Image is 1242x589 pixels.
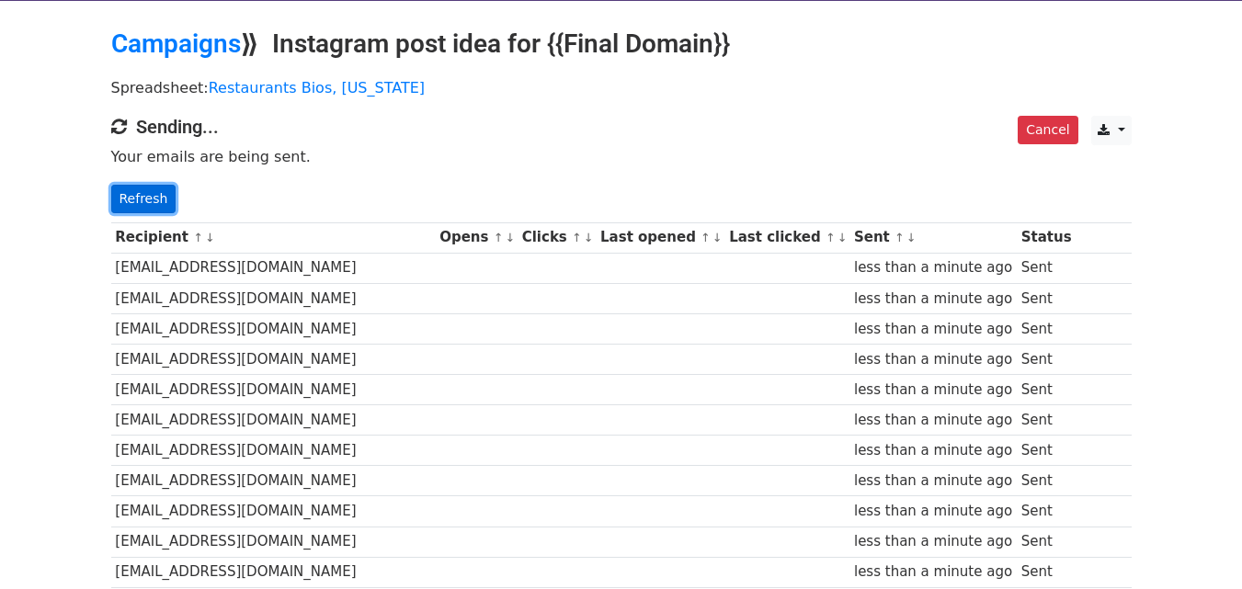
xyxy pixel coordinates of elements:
a: ↓ [205,231,215,244]
a: ↓ [584,231,594,244]
td: Sent [1017,253,1076,283]
td: Sent [1017,496,1076,527]
p: Spreadsheet: [111,78,1132,97]
div: less than a minute ago [854,410,1012,431]
th: Recipient [111,222,436,253]
div: less than a minute ago [854,440,1012,461]
a: ↑ [894,231,905,244]
td: Sent [1017,466,1076,496]
td: [EMAIL_ADDRESS][DOMAIN_NAME] [111,375,436,405]
a: ↑ [193,231,203,244]
a: Cancel [1018,116,1077,144]
td: [EMAIL_ADDRESS][DOMAIN_NAME] [111,557,436,587]
a: ↓ [505,231,515,244]
a: ↓ [906,231,917,244]
td: Sent [1017,313,1076,344]
th: Last clicked [724,222,849,253]
td: [EMAIL_ADDRESS][DOMAIN_NAME] [111,283,436,313]
td: Sent [1017,375,1076,405]
a: ↑ [572,231,582,244]
td: [EMAIL_ADDRESS][DOMAIN_NAME] [111,436,436,466]
td: Sent [1017,344,1076,374]
td: Sent [1017,283,1076,313]
th: Sent [849,222,1017,253]
div: less than a minute ago [854,319,1012,340]
td: [EMAIL_ADDRESS][DOMAIN_NAME] [111,466,436,496]
div: less than a minute ago [854,349,1012,370]
td: [EMAIL_ADDRESS][DOMAIN_NAME] [111,405,436,436]
th: Last opened [596,222,724,253]
div: less than a minute ago [854,379,1012,401]
h2: ⟫ Instagram post idea for {{Final Domain}} [111,28,1132,60]
th: Clicks [518,222,596,253]
a: ↓ [837,231,848,244]
td: Sent [1017,436,1076,466]
div: less than a minute ago [854,561,1012,583]
a: ↑ [826,231,836,244]
th: Opens [435,222,518,253]
iframe: Chat Widget [1150,501,1242,589]
td: [EMAIL_ADDRESS][DOMAIN_NAME] [111,527,436,557]
th: Status [1017,222,1076,253]
td: [EMAIL_ADDRESS][DOMAIN_NAME] [111,496,436,527]
td: Sent [1017,527,1076,557]
a: Refresh [111,185,177,213]
td: [EMAIL_ADDRESS][DOMAIN_NAME] [111,313,436,344]
div: less than a minute ago [854,470,1012,492]
a: ↑ [701,231,711,244]
td: Sent [1017,557,1076,587]
a: ↑ [494,231,504,244]
td: Sent [1017,405,1076,436]
div: less than a minute ago [854,531,1012,552]
p: Your emails are being sent. [111,147,1132,166]
div: less than a minute ago [854,501,1012,522]
h4: Sending... [111,116,1132,138]
a: ↓ [712,231,723,244]
a: Restaurants Bios, [US_STATE] [209,79,425,96]
a: Campaigns [111,28,241,59]
td: [EMAIL_ADDRESS][DOMAIN_NAME] [111,344,436,374]
div: less than a minute ago [854,257,1012,278]
td: [EMAIL_ADDRESS][DOMAIN_NAME] [111,253,436,283]
div: less than a minute ago [854,289,1012,310]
